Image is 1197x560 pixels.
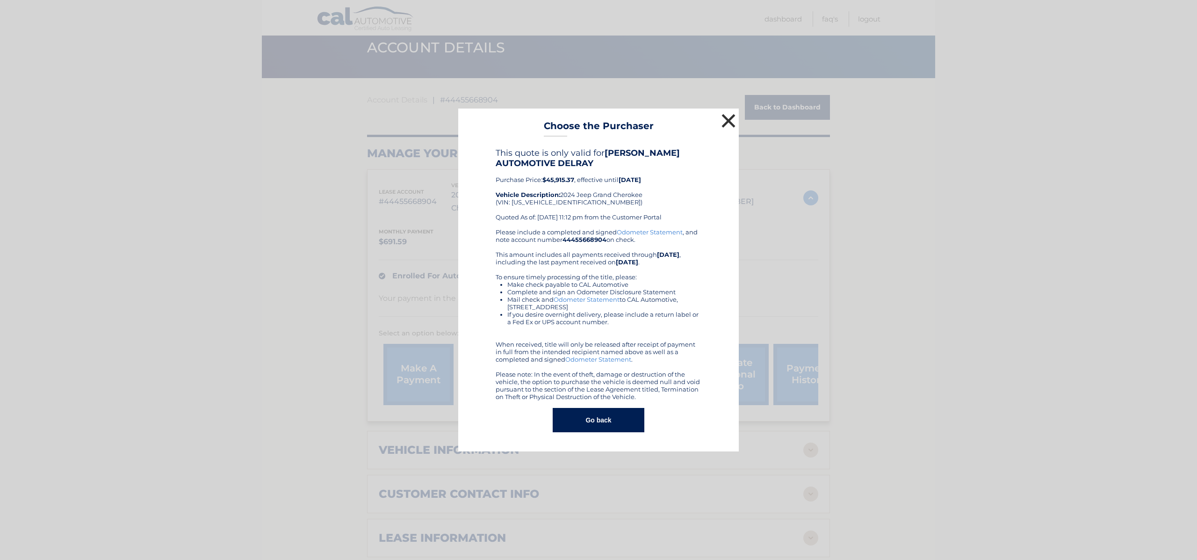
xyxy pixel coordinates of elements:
[496,191,560,198] strong: Vehicle Description:
[507,281,701,288] li: Make check payable to CAL Automotive
[544,120,654,137] h3: Choose the Purchaser
[616,258,638,266] b: [DATE]
[542,176,574,183] b: $45,915.37
[619,176,641,183] b: [DATE]
[507,311,701,326] li: If you desire overnight delivery, please include a return label or a Fed Ex or UPS account number.
[565,356,631,363] a: Odometer Statement
[507,288,701,296] li: Complete and sign an Odometer Disclosure Statement
[657,251,679,258] b: [DATE]
[496,148,701,168] h4: This quote is only valid for
[562,236,606,243] b: 44455668904
[496,148,680,168] b: [PERSON_NAME] AUTOMOTIVE DELRAY
[496,228,701,400] div: Please include a completed and signed , and note account number on check. This amount includes al...
[554,296,620,303] a: Odometer Statement
[719,111,738,130] button: ×
[617,228,683,236] a: Odometer Statement
[496,148,701,228] div: Purchase Price: , effective until 2024 Jeep Grand Cherokee (VIN: [US_VEHICLE_IDENTIFICATION_NUMBE...
[553,408,644,432] button: Go back
[507,296,701,311] li: Mail check and to CAL Automotive, [STREET_ADDRESS]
